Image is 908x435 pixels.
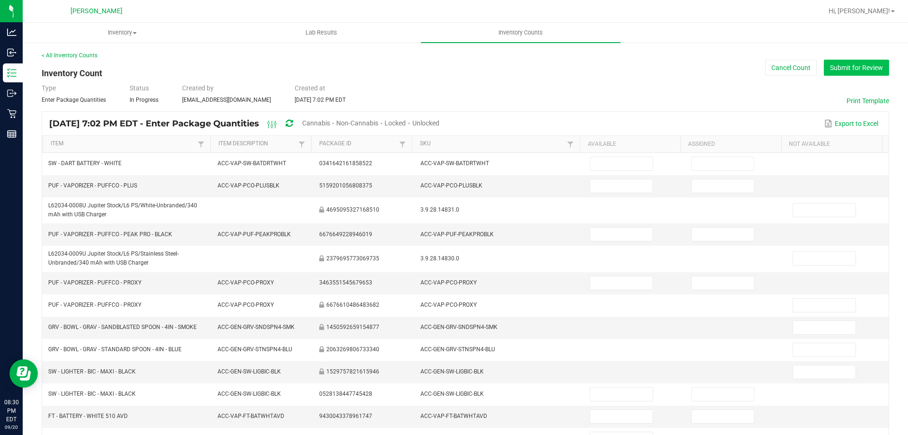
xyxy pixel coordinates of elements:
span: ACC-VAP-FT-BATWHTAVD [218,413,284,419]
span: L62034-0008U Jupiter Stock/L6 PS/White-Unbranded/340 mAh with USB Charger [48,202,197,218]
span: ACC-GEN-SW-LIGBIC-BLK [218,368,281,375]
span: SW - LIGHTER - BIC - MAXI - BLACK [48,368,136,375]
span: [PERSON_NAME] [70,7,122,15]
span: ACC-GEN-SW-LIGBIC-BLK [420,391,484,397]
span: 2063269806733340 [326,346,379,353]
span: 4695095327168510 [326,206,379,213]
button: Cancel Count [765,60,817,76]
inline-svg: Outbound [7,89,17,98]
span: 3463551545679653 [319,279,372,286]
span: ACC-VAP-PCO-PROXY [420,279,477,286]
span: Inventory Count [42,68,102,78]
span: Inventory Counts [486,28,556,37]
span: Created at [295,84,325,92]
span: PUF - VAPORIZER - PUFFCO - PROXY [48,279,141,286]
a: SKUSortable [420,140,565,148]
span: SW - DART BATTERY - WHITE [48,160,122,167]
span: Inventory [23,28,221,37]
span: ACC-VAP-PCO-PROXY [218,302,274,308]
span: 1450592659154877 [326,324,379,330]
p: 08:30 PM EDT [4,398,18,424]
inline-svg: Inventory [7,68,17,78]
span: ACC-GEN-GRV-SNDSPN4-SMK [420,324,498,330]
span: ACC-GEN-SW-LIGBIC-BLK [218,391,281,397]
th: Assigned [681,136,781,153]
span: Enter Package Quantities [42,97,106,103]
span: In Progress [130,97,158,103]
inline-svg: Reports [7,129,17,139]
span: ACC-GEN-SW-LIGBIC-BLK [420,368,484,375]
a: Package IdSortable [319,140,397,148]
inline-svg: Analytics [7,27,17,37]
span: ACC-VAP-PCO-PLUSBLK [218,182,279,189]
span: 0341642161858522 [319,160,372,167]
span: FT - BATTERY - WHITE 510 AVD [48,413,128,419]
span: Created by [182,84,214,92]
a: Inventory [23,23,222,43]
a: Filter [296,138,307,150]
a: Item DescriptionSortable [218,140,296,148]
a: Filter [565,138,576,150]
span: ACC-GEN-GRV-SNDSPN4-SMK [218,324,295,330]
p: 09/20 [4,424,18,431]
span: ACC-VAP-PCO-PLUSBLK [420,182,482,189]
span: ACC-GEN-GRV-STNSPN4-BLU [218,346,292,353]
span: ACC-VAP-PUF-PEAKPROBLK [420,231,494,238]
button: Submit for Review [824,60,889,76]
th: Not Available [781,136,882,153]
button: Print Template [847,96,889,106]
span: Locked [384,119,406,127]
span: L62034-0009U Jupiter Stock/L6 PS/Stainless Steel-Unbranded/340 mAh with USB Charger [48,250,179,266]
span: ACC-VAP-SW-BATDRTWHT [218,160,286,167]
span: GRV - BOWL - GRAV - SANDBLASTED SPOON - 4IN - SMOKE [48,324,197,330]
div: [DATE] 7:02 PM EDT - Enter Package Quantities [49,115,446,133]
span: ACC-GEN-GRV-STNSPN4-BLU [420,346,495,353]
span: ACC-VAP-FT-BATWHTAVD [420,413,487,419]
span: PUF - VAPORIZER - PUFFCO - PEAK PRO - BLACK [48,231,172,238]
span: 6676649228946019 [319,231,372,238]
a: Lab Results [222,23,421,43]
span: 1529757821615946 [326,368,379,375]
span: 2379695773069735 [326,255,379,262]
span: PUF - VAPORIZER - PUFFCO - PROXY [48,302,141,308]
span: ACC-VAP-PCO-PROXY [218,279,274,286]
inline-svg: Inbound [7,48,17,57]
a: Filter [195,138,207,150]
span: 3.9.28.14830.0 [420,255,459,262]
span: ACC-VAP-SW-BATDRTWHT [420,160,489,167]
a: Filter [397,138,408,150]
span: Status [130,84,149,92]
a: Inventory Counts [421,23,620,43]
span: 9430043378961747 [319,413,372,419]
span: Hi, [PERSON_NAME]! [829,7,890,15]
span: GRV - BOWL - GRAV - STANDARD SPOON - 4IN - BLUE [48,346,182,353]
button: Export to Excel [822,115,881,132]
span: 6676610486483682 [326,302,379,308]
iframe: Resource center [9,359,38,388]
span: 5159201056808375 [319,182,372,189]
span: ACC-VAP-PUF-PEAKPROBLK [218,231,291,238]
span: [DATE] 7:02 PM EDT [295,97,346,103]
span: [EMAIL_ADDRESS][DOMAIN_NAME] [182,97,271,103]
span: 0528138447745428 [319,391,372,397]
inline-svg: Retail [7,109,17,118]
a: ItemSortable [51,140,195,148]
span: Type [42,84,56,92]
span: Cannabis [302,119,330,127]
a: < All Inventory Counts [42,52,97,59]
span: 3.9.28.14831.0 [420,206,459,213]
span: Non-Cannabis [336,119,378,127]
span: Lab Results [293,28,350,37]
th: Available [580,136,681,153]
span: PUF - VAPORIZER - PUFFCO - PLUS [48,182,137,189]
span: ACC-VAP-PCO-PROXY [420,302,477,308]
span: Unlocked [412,119,439,127]
span: SW - LIGHTER - BIC - MAXI - BLACK [48,391,136,397]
